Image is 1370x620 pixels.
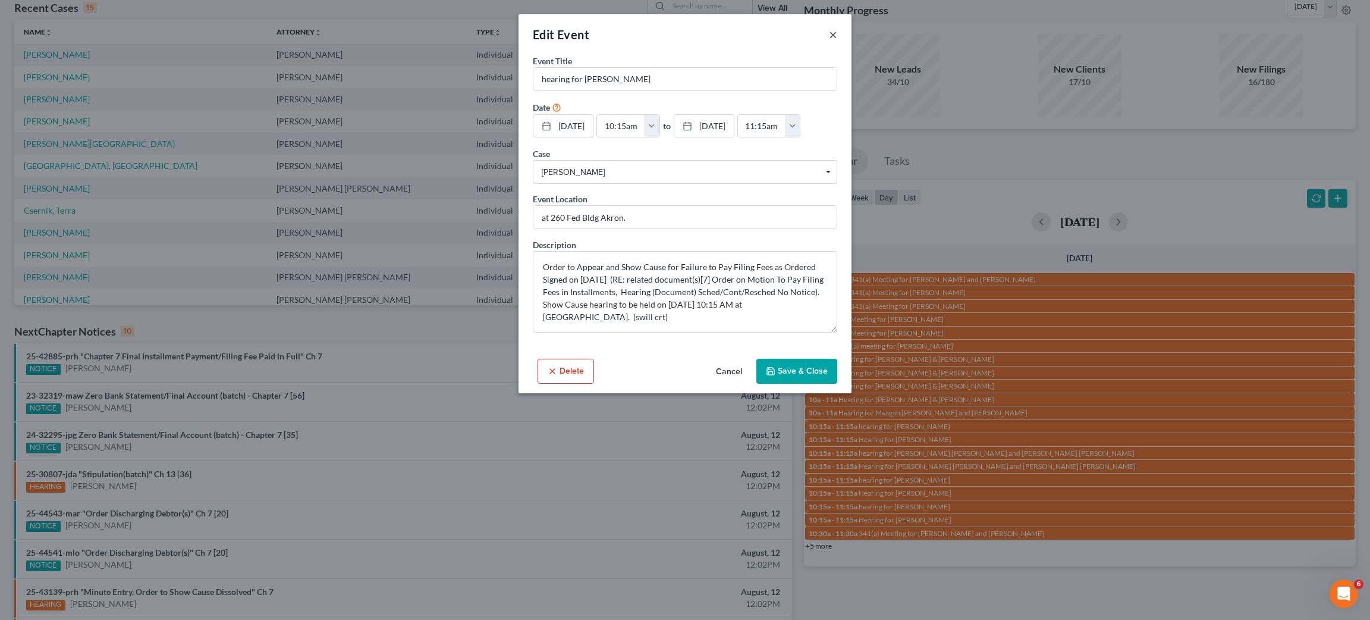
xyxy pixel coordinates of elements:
[1354,580,1363,589] span: 6
[533,115,593,137] a: [DATE]
[1330,580,1358,608] iframe: Intercom live chat
[533,148,550,160] label: Case
[538,359,594,384] button: Delete
[533,27,589,42] span: Edit Event
[597,115,645,137] input: -- : --
[706,360,752,384] button: Cancel
[533,101,550,114] label: Date
[674,115,734,137] a: [DATE]
[756,359,837,384] button: Save & Close
[533,160,837,184] span: Select box activate
[533,56,572,66] span: Event Title
[533,206,837,228] input: Enter location...
[542,166,828,179] span: [PERSON_NAME]
[533,193,587,205] label: Event Location
[663,120,671,132] label: to
[829,27,837,42] button: ×
[738,115,785,137] input: -- : --
[533,68,837,90] input: Enter event name...
[533,239,576,251] label: Description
